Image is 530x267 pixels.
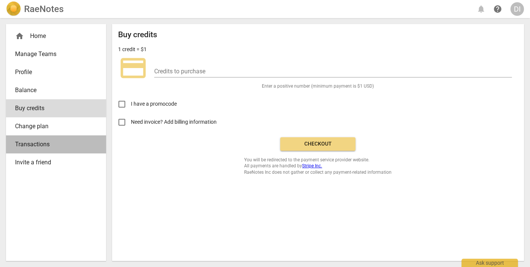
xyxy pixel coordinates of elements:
a: LogoRaeNotes [6,2,64,17]
h2: Buy credits [118,30,157,39]
span: Change plan [15,122,91,131]
a: Manage Teams [6,45,106,63]
h2: RaeNotes [24,4,64,14]
a: Profile [6,63,106,81]
span: Enter a positive number (minimum payment is $1 USD) [262,83,374,90]
a: Balance [6,81,106,99]
a: Help [491,2,504,16]
a: Stripe Inc. [302,163,322,168]
span: You will be redirected to the payment service provider website. All payments are handled by RaeNo... [244,157,392,176]
span: home [15,32,24,41]
span: Need invoice? Add billing information [131,118,218,126]
a: Buy credits [6,99,106,117]
div: Home [15,32,91,41]
span: Buy credits [15,104,91,113]
span: Profile [15,68,91,77]
span: Checkout [286,140,349,148]
span: Balance [15,86,91,95]
span: Manage Teams [15,50,91,59]
a: Transactions [6,135,106,153]
a: Change plan [6,117,106,135]
img: Logo [6,2,21,17]
button: Checkout [280,137,355,151]
a: Invite a friend [6,153,106,171]
span: Invite a friend [15,158,91,167]
button: DI [510,2,524,16]
span: help [493,5,502,14]
span: Transactions [15,140,91,149]
span: I have a promocode [131,100,177,108]
p: 1 credit = $1 [118,46,147,53]
div: Ask support [462,259,518,267]
span: credit_card [118,53,148,83]
div: Home [6,27,106,45]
